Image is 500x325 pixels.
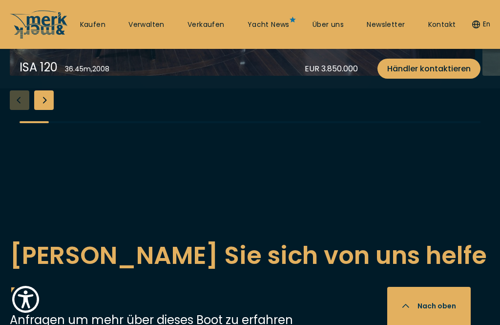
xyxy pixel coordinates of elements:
a: Kontakt [428,20,456,30]
span: Händler kontaktieren [387,63,471,75]
button: Nach oben [387,287,471,325]
button: En [472,20,490,29]
div: 36.45 m , 2008 [65,64,109,74]
div: EUR 3.850.000 [305,63,358,75]
div: ISA 120 [20,59,58,76]
button: Show Accessibility Preferences [10,283,42,315]
a: Verkaufen [187,20,225,30]
a: Kaufen [80,20,105,30]
h2: [PERSON_NAME] Sie sich von uns helfen [10,237,490,311]
div: Next slide [34,90,54,110]
a: Verwalten [128,20,165,30]
a: Händler kontaktieren [377,59,480,79]
a: Newsletter [367,20,405,30]
a: Über uns [312,20,344,30]
a: Yacht News [248,20,290,30]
